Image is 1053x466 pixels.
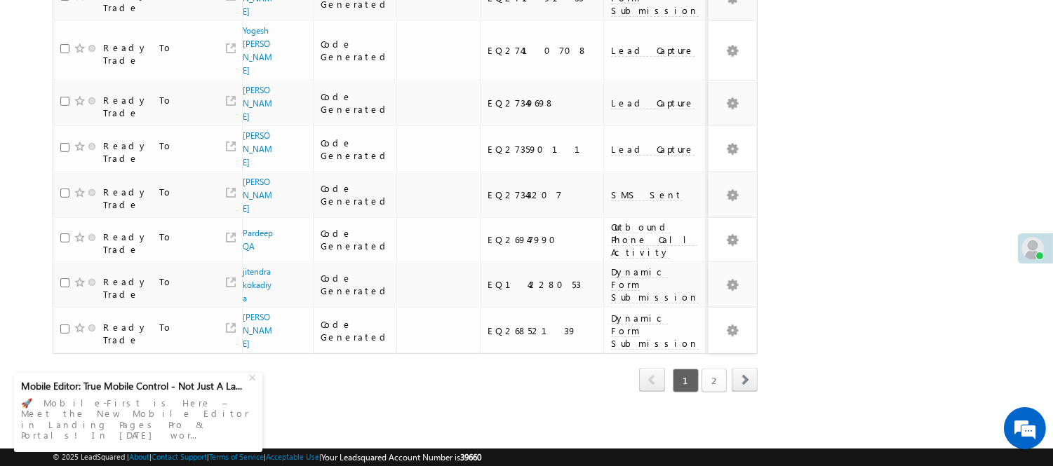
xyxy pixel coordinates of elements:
[488,189,597,201] div: EQ27343207
[243,25,272,76] a: Yogesh [PERSON_NAME]
[53,451,481,464] span: © 2025 LeadSquared | | | | |
[611,266,699,303] span: Dynamic Form Submission
[103,139,208,165] div: Ready To Trade
[673,369,699,392] span: 1
[611,44,695,57] span: Lead Capture
[611,189,683,201] span: SMS Sent
[103,275,208,301] div: Ready To Trade
[460,452,481,462] span: 39660
[321,137,391,162] div: Code Generated
[246,368,262,385] div: +
[321,38,391,63] div: Code Generated
[321,272,391,297] div: Code Generated
[488,97,597,109] div: EQ27349698
[611,97,695,109] span: Lead Capture
[103,321,208,346] div: Ready To Trade
[103,41,208,67] div: Ready To Trade
[488,233,597,246] div: EQ26947990
[243,266,271,303] a: jitendra kokadiya
[488,278,597,291] div: EQ14228053
[611,143,695,156] span: Lead Capture
[639,368,665,392] span: prev
[321,182,391,207] div: Code Generated
[321,318,391,343] div: Code Generated
[488,324,597,337] div: EQ26852139
[209,452,264,461] a: Terms of Service
[243,312,272,349] a: [PERSON_NAME]
[611,312,699,350] span: Dynamic Form Submission
[243,130,272,167] a: [PERSON_NAME]
[732,369,758,392] a: next
[321,227,391,252] div: Code Generated
[103,94,208,119] div: Ready To Trade
[243,177,272,214] a: [PERSON_NAME]
[488,143,597,156] div: EQ27359011
[129,452,149,461] a: About
[152,452,207,461] a: Contact Support
[243,228,273,252] a: PardeepQA
[321,452,481,462] span: Your Leadsquared Account Number is
[702,369,727,392] a: 2
[321,90,391,116] div: Code Generated
[21,380,247,392] div: Mobile Editor: True Mobile Control - Not Just A La...
[243,85,272,122] a: [PERSON_NAME]
[266,452,319,461] a: Acceptable Use
[488,44,597,57] div: EQ27410708
[21,393,255,445] div: 🚀 Mobile-First is Here – Meet the New Mobile Editor in Landing Pages Pro & Portals! In [DATE] wor...
[103,186,208,211] div: Ready To Trade
[639,369,665,392] a: prev
[103,231,208,256] div: Ready To Trade
[611,221,697,259] span: Outbound Phone Call Activity
[732,368,758,392] span: next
